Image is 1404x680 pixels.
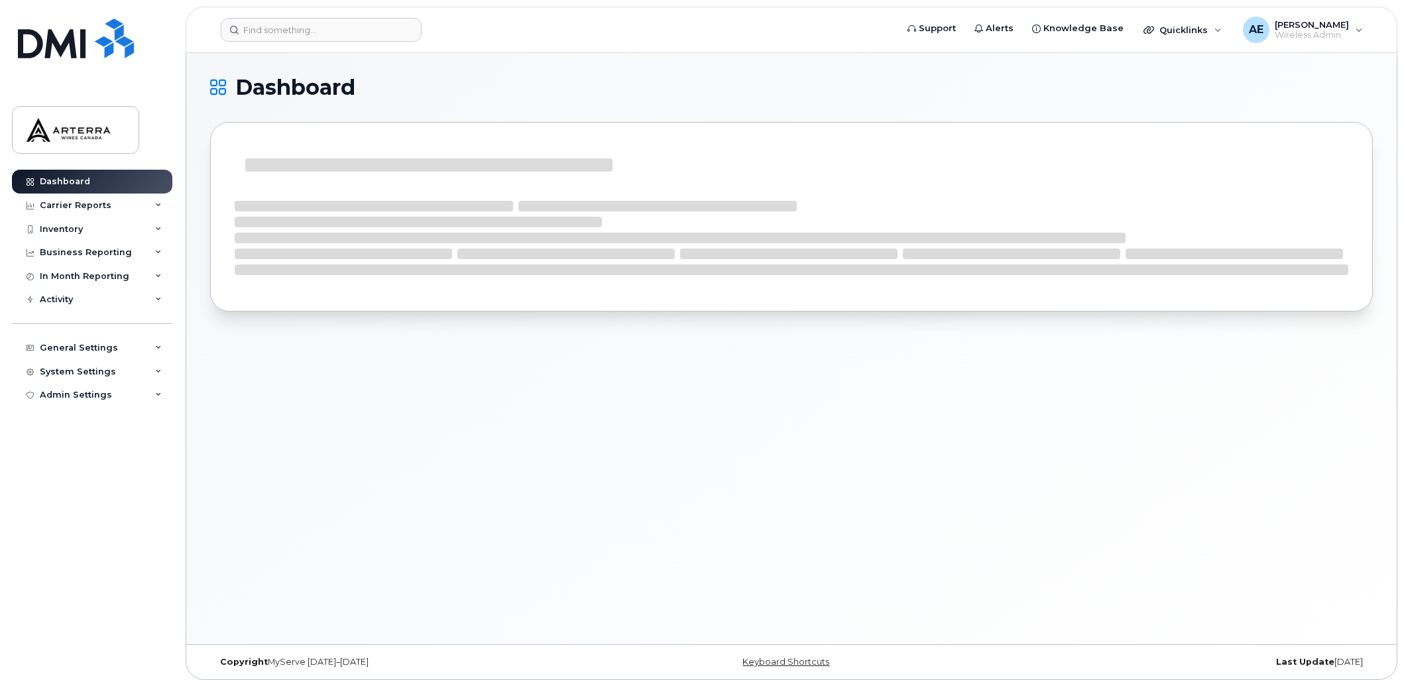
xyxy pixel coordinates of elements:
[235,78,355,97] span: Dashboard
[1276,657,1334,667] strong: Last Update
[210,657,598,667] div: MyServe [DATE]–[DATE]
[220,657,268,667] strong: Copyright
[742,657,829,667] a: Keyboard Shortcuts
[985,657,1373,667] div: [DATE]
